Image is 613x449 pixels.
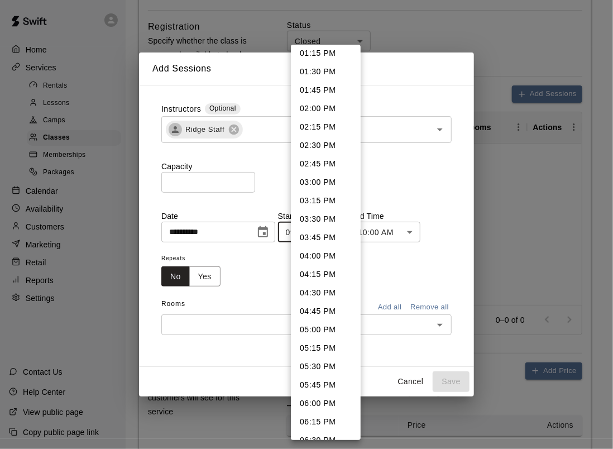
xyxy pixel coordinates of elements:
li: 02:45 PM [291,155,361,173]
li: 06:00 PM [291,394,361,413]
li: 05:30 PM [291,357,361,376]
li: 01:30 PM [291,63,361,81]
li: 02:00 PM [291,99,361,118]
li: 06:15 PM [291,413,361,431]
li: 03:30 PM [291,210,361,228]
li: 05:45 PM [291,376,361,394]
li: 05:15 PM [291,339,361,357]
li: 03:00 PM [291,173,361,192]
li: 01:45 PM [291,81,361,99]
li: 04:45 PM [291,302,361,321]
li: 04:15 PM [291,265,361,284]
li: 05:00 PM [291,321,361,339]
li: 01:15 PM [291,44,361,63]
li: 02:30 PM [291,136,361,155]
li: 04:30 PM [291,284,361,302]
li: 03:45 PM [291,228,361,247]
li: 03:15 PM [291,192,361,210]
li: 02:15 PM [291,118,361,136]
li: 04:00 PM [291,247,361,265]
